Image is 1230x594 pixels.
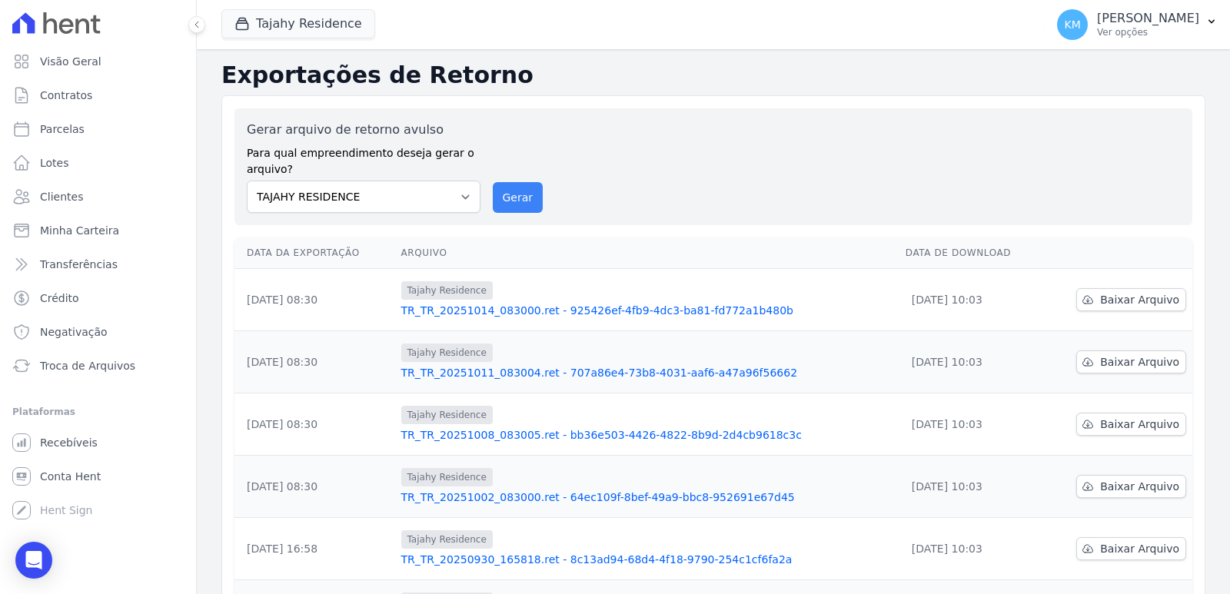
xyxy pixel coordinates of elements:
[247,121,480,139] label: Gerar arquivo de retorno avulso
[234,269,395,331] td: [DATE] 08:30
[40,189,83,204] span: Clientes
[401,406,493,424] span: Tajahy Residence
[40,257,118,272] span: Transferências
[221,9,375,38] button: Tajahy Residence
[1076,288,1186,311] a: Baixar Arquivo
[6,427,190,458] a: Recebíveis
[6,80,190,111] a: Contratos
[1100,292,1179,307] span: Baixar Arquivo
[234,518,395,580] td: [DATE] 16:58
[40,324,108,340] span: Negativação
[401,530,493,549] span: Tajahy Residence
[12,403,184,421] div: Plataformas
[1076,475,1186,498] a: Baixar Arquivo
[40,290,79,306] span: Crédito
[6,215,190,246] a: Minha Carteira
[899,269,1043,331] td: [DATE] 10:03
[401,427,893,443] a: TR_TR_20251008_083005.ret - bb36e503-4426-4822-8b9d-2d4cb9618c3c
[1100,479,1179,494] span: Baixar Arquivo
[40,358,135,373] span: Troca de Arquivos
[1045,3,1230,46] button: KM [PERSON_NAME] Ver opções
[401,303,893,318] a: TR_TR_20251014_083000.ret - 925426ef-4fb9-4dc3-ba81-fd772a1b480b
[6,283,190,314] a: Crédito
[40,88,92,103] span: Contratos
[1100,354,1179,370] span: Baixar Arquivo
[6,46,190,77] a: Visão Geral
[1064,19,1080,30] span: KM
[6,148,190,178] a: Lotes
[1097,11,1199,26] p: [PERSON_NAME]
[234,456,395,518] td: [DATE] 08:30
[247,139,480,178] label: Para qual empreendimento deseja gerar o arquivo?
[6,350,190,381] a: Troca de Arquivos
[401,365,893,380] a: TR_TR_20251011_083004.ret - 707a86e4-73b8-4031-aaf6-a47a96f56662
[40,469,101,484] span: Conta Hent
[15,542,52,579] div: Open Intercom Messenger
[401,552,893,567] a: TR_TR_20250930_165818.ret - 8c13ad94-68d4-4f18-9790-254c1cf6fa2a
[1100,416,1179,432] span: Baixar Arquivo
[1076,413,1186,436] a: Baixar Arquivo
[899,393,1043,456] td: [DATE] 10:03
[1076,537,1186,560] a: Baixar Arquivo
[40,155,69,171] span: Lotes
[6,249,190,280] a: Transferências
[401,489,893,505] a: TR_TR_20251002_083000.ret - 64ec109f-8bef-49a9-bbc8-952691e67d45
[899,456,1043,518] td: [DATE] 10:03
[234,331,395,393] td: [DATE] 08:30
[6,461,190,492] a: Conta Hent
[401,281,493,300] span: Tajahy Residence
[40,435,98,450] span: Recebíveis
[1097,26,1199,38] p: Ver opções
[6,317,190,347] a: Negativação
[6,181,190,212] a: Clientes
[40,54,101,69] span: Visão Geral
[40,223,119,238] span: Minha Carteira
[899,331,1043,393] td: [DATE] 10:03
[234,393,395,456] td: [DATE] 08:30
[899,237,1043,269] th: Data de Download
[401,468,493,486] span: Tajahy Residence
[1076,350,1186,373] a: Baixar Arquivo
[395,237,899,269] th: Arquivo
[1100,541,1179,556] span: Baixar Arquivo
[40,121,85,137] span: Parcelas
[493,182,544,213] button: Gerar
[234,237,395,269] th: Data da Exportação
[899,518,1043,580] td: [DATE] 10:03
[221,61,1205,89] h2: Exportações de Retorno
[401,343,493,362] span: Tajahy Residence
[6,114,190,144] a: Parcelas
